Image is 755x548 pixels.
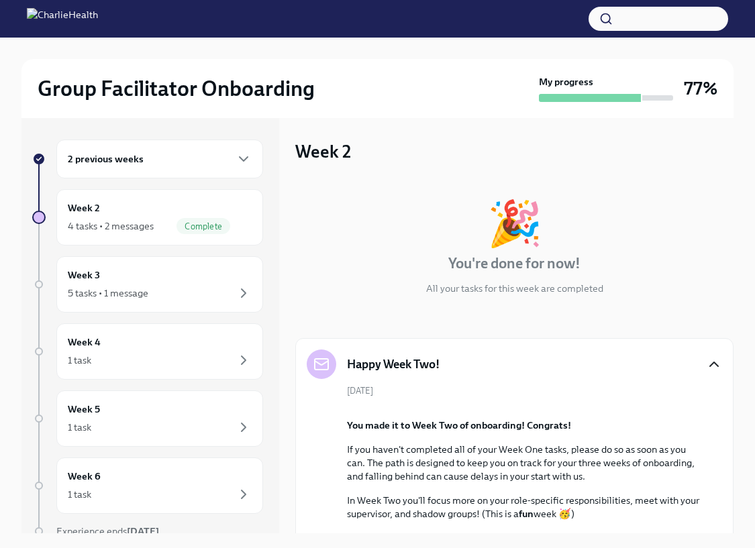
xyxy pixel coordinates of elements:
[487,201,542,245] div: 🎉
[32,457,263,514] a: Week 61 task
[68,488,91,501] div: 1 task
[38,75,315,102] h2: Group Facilitator Onboarding
[684,76,717,101] h3: 77%
[27,8,98,30] img: CharlieHealth
[519,508,534,520] strong: fun
[68,335,101,349] h6: Week 4
[347,419,571,431] strong: You made it to Week Two of onboarding! Congrats!
[68,353,91,367] div: 1 task
[68,469,101,484] h6: Week 6
[68,286,148,300] div: 5 tasks • 1 message
[32,256,263,313] a: Week 35 tasks • 1 message
[347,443,701,483] p: If you haven't completed all of your Week One tasks, please do so as soon as you can. The path is...
[32,189,263,245] a: Week 24 tasks • 2 messagesComplete
[68,152,144,166] h6: 2 previous weeks
[448,254,581,274] h4: You're done for now!
[32,390,263,447] a: Week 51 task
[32,323,263,380] a: Week 41 task
[127,525,159,537] strong: [DATE]
[68,402,100,417] h6: Week 5
[68,421,91,434] div: 1 task
[539,75,593,89] strong: My progress
[56,525,159,537] span: Experience ends
[347,494,701,520] p: In Week Two you'll focus more on your role-specific responsibilities, meet with your supervisor, ...
[347,384,373,397] span: [DATE]
[68,219,154,233] div: 4 tasks • 2 messages
[177,221,230,231] span: Complete
[68,201,100,215] h6: Week 2
[347,356,440,372] h5: Happy Week Two!
[295,140,351,164] h3: Week 2
[426,282,603,295] p: All your tasks for this week are completed
[56,140,263,178] div: 2 previous weeks
[68,268,100,282] h6: Week 3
